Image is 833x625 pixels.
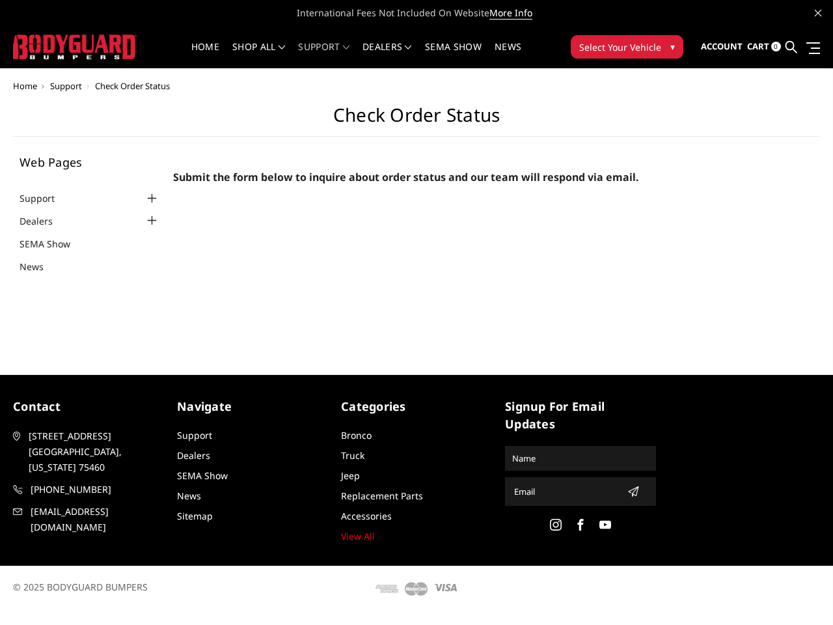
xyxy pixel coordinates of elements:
a: shop all [232,42,285,68]
span: [STREET_ADDRESS] [GEOGRAPHIC_DATA], [US_STATE] 75460 [29,428,161,475]
span: Account [701,40,743,52]
span: ▾ [670,40,675,53]
a: Dealers [177,449,210,462]
a: Support [177,429,212,441]
a: Support [50,80,82,92]
span: 0 [771,42,781,51]
a: More Info [489,7,532,20]
a: Cart 0 [747,29,781,64]
a: SEMA Show [425,42,482,68]
button: Select Your Vehicle [571,35,683,59]
h1: Check Order Status [13,104,820,137]
span: © 2025 BODYGUARD BUMPERS [13,581,148,593]
h5: Web Pages [20,156,160,168]
input: Email [509,481,622,502]
a: News [20,260,60,273]
h5: signup for email updates [505,398,656,433]
a: Replacement Parts [341,490,423,502]
a: [PHONE_NUMBER] [13,482,164,497]
input: Name [507,448,654,469]
a: Account [701,29,743,64]
span: [EMAIL_ADDRESS][DOMAIN_NAME] [31,504,163,535]
a: Support [298,42,349,68]
span: [PHONE_NUMBER] [31,482,163,497]
span: Check Order Status [95,80,170,92]
a: Dealers [20,214,69,228]
a: Support [20,191,71,205]
a: SEMA Show [20,237,87,251]
a: News [177,490,201,502]
a: SEMA Show [177,469,228,482]
span: Submit the form below to inquire about order status and our team will respond via email. [173,170,639,184]
a: Truck [341,449,364,462]
iframe: Form 0 [173,227,798,325]
a: Dealers [362,42,412,68]
h5: Categories [341,398,492,415]
a: [EMAIL_ADDRESS][DOMAIN_NAME] [13,504,164,535]
h5: contact [13,398,164,415]
a: Home [191,42,219,68]
a: Accessories [341,510,392,522]
a: Home [13,80,37,92]
span: Select Your Vehicle [579,40,661,54]
img: BODYGUARD BUMPERS [13,35,137,59]
h5: Navigate [177,398,328,415]
a: News [495,42,521,68]
a: Bronco [341,429,372,441]
a: Jeep [341,469,360,482]
a: Sitemap [177,510,213,522]
span: Cart [747,40,769,52]
a: View All [341,530,375,542]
